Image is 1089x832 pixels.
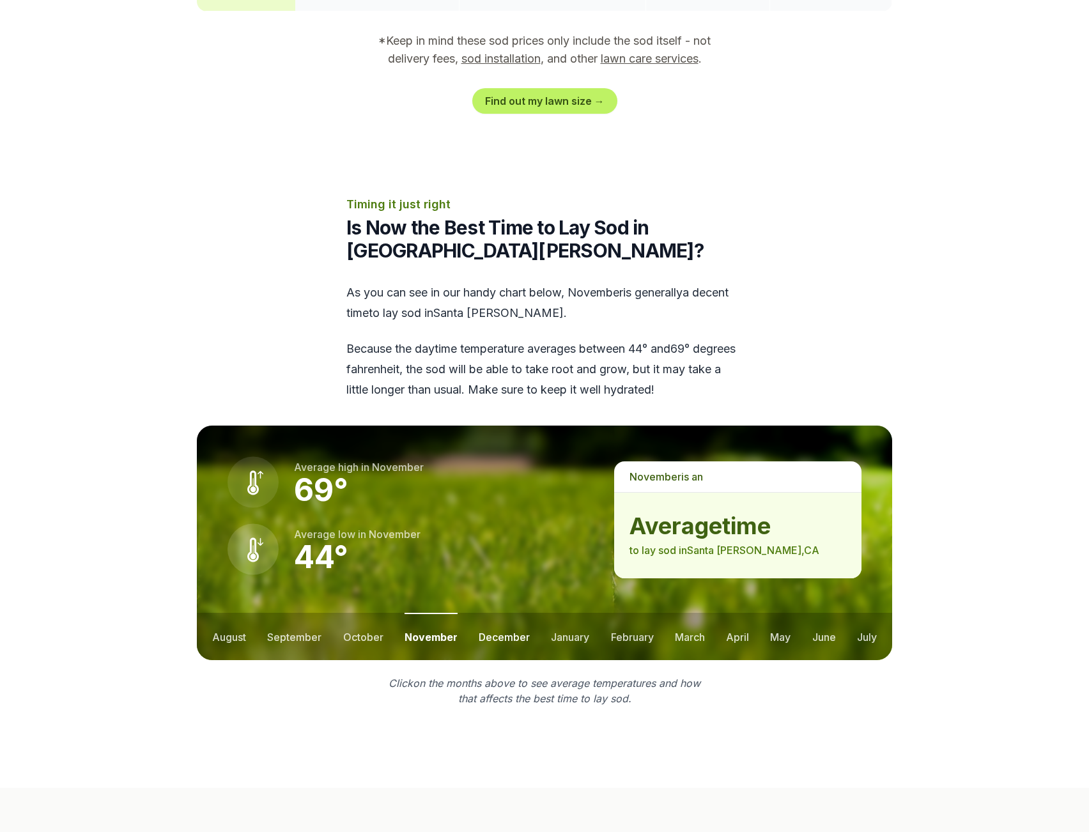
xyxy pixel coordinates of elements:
[601,52,699,65] a: lawn care services
[267,613,321,660] button: september
[372,461,424,474] span: november
[461,52,541,65] a: sod installation
[212,613,246,660] button: august
[346,196,743,213] p: Timing it just right
[472,88,617,114] a: Find out my lawn size →
[360,32,729,68] p: *Keep in mind these sod prices only include the sod itself - not delivery fees, , and other .
[479,613,530,660] button: december
[369,528,421,541] span: november
[346,216,743,262] h2: Is Now the Best Time to Lay Sod in [GEOGRAPHIC_DATA][PERSON_NAME]?
[343,613,383,660] button: october
[770,613,791,660] button: may
[726,613,749,660] button: april
[675,613,705,660] button: march
[294,538,348,576] strong: 44 °
[857,613,877,660] button: july
[629,513,846,539] strong: average time
[611,613,654,660] button: february
[614,461,861,492] p: is a n
[551,613,589,660] button: january
[346,282,743,400] div: As you can see in our handy chart below, is generally a decent time to lay sod in Santa [PERSON_N...
[346,339,743,400] p: Because the daytime temperature averages between 44 ° and 69 ° degrees fahrenheit, the sod will b...
[294,459,424,475] p: Average high in
[294,527,421,542] p: Average low in
[629,470,681,483] span: november
[294,471,348,509] strong: 69 °
[629,543,846,558] p: to lay sod in Santa [PERSON_NAME] , CA
[568,286,623,299] span: november
[381,675,708,706] p: Click on the months above to see average temperatures and how that affects the best time to lay sod.
[405,613,458,660] button: november
[812,613,836,660] button: june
